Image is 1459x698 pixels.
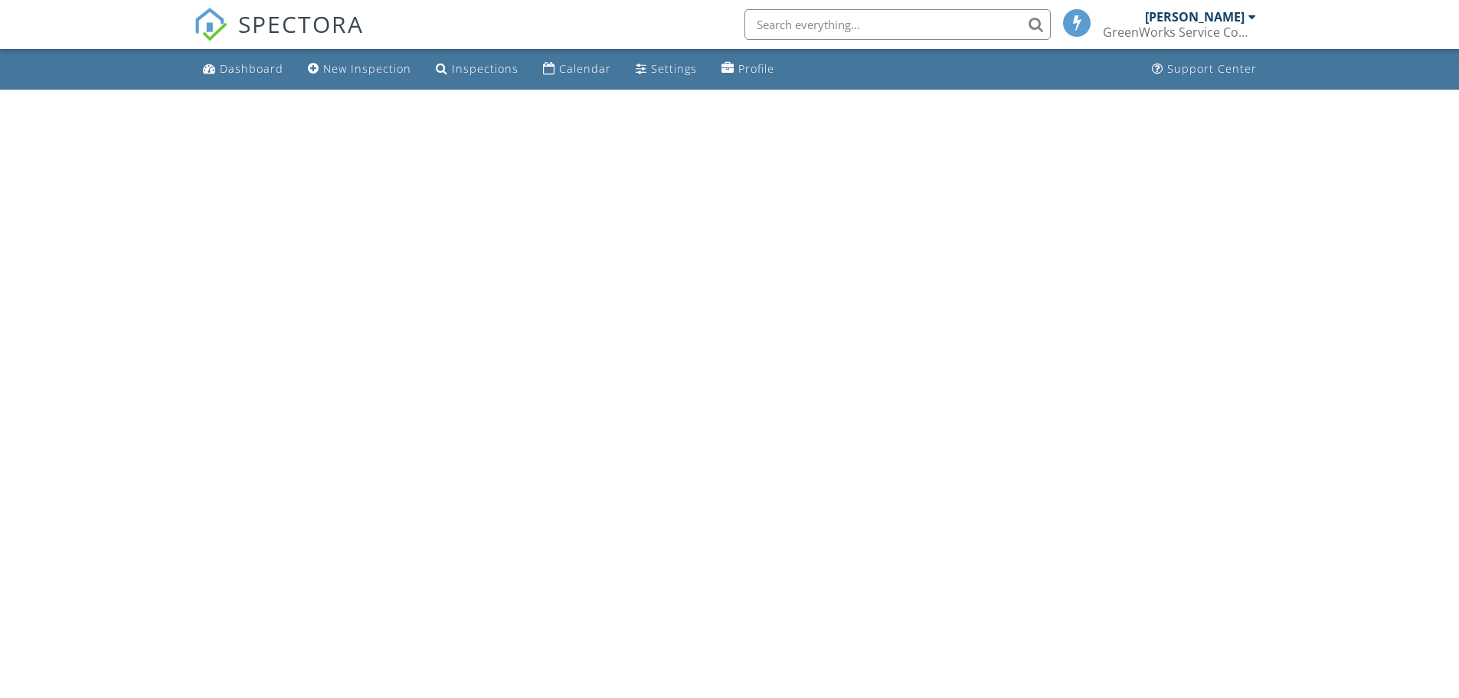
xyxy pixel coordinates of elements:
[1167,61,1257,76] div: Support Center
[430,55,525,84] a: Inspections
[452,61,519,76] div: Inspections
[744,9,1051,40] input: Search everything...
[323,61,411,76] div: New Inspection
[537,55,617,84] a: Calendar
[1146,55,1263,84] a: Support Center
[1103,25,1256,40] div: GreenWorks Service Company
[651,61,697,76] div: Settings
[220,61,283,76] div: Dashboard
[715,55,780,84] a: Profile
[559,61,611,76] div: Calendar
[194,21,364,53] a: SPECTORA
[738,61,774,76] div: Profile
[197,55,290,84] a: Dashboard
[630,55,703,84] a: Settings
[302,55,417,84] a: New Inspection
[194,8,227,41] img: The Best Home Inspection Software - Spectora
[238,8,364,40] span: SPECTORA
[1145,9,1245,25] div: [PERSON_NAME]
